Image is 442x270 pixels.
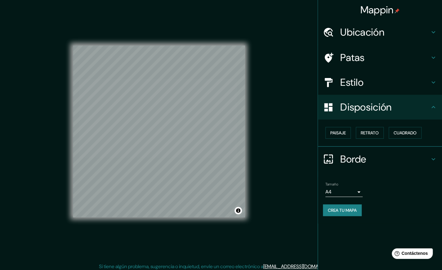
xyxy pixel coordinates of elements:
[340,101,391,114] font: Disposición
[318,95,442,120] div: Disposición
[99,263,263,270] font: Si tiene algún problema, sugerencia o inquietud, envíe un correo electrónico a
[325,189,332,195] font: A4
[340,76,364,89] font: Estilo
[318,20,442,45] div: Ubicación
[73,46,245,217] canvas: Mapa
[325,182,338,187] font: Tamaño
[234,207,242,214] button: Activar o desactivar atribución
[389,127,422,139] button: Cuadrado
[394,130,417,136] font: Cuadrado
[325,187,363,197] div: A4
[330,130,346,136] font: Paisaje
[356,127,384,139] button: Retrato
[360,3,394,16] font: Mappin
[328,207,357,213] font: Crea tu mapa
[340,51,365,64] font: Patas
[318,70,442,95] div: Estilo
[318,147,442,172] div: Borde
[318,45,442,70] div: Patas
[387,246,435,263] iframe: Lanzador de widgets de ayuda
[340,26,384,39] font: Ubicación
[323,204,362,216] button: Crea tu mapa
[325,127,351,139] button: Paisaje
[340,153,366,166] font: Borde
[395,8,400,13] img: pin-icon.png
[361,130,379,136] font: Retrato
[263,263,340,270] a: [EMAIL_ADDRESS][DOMAIN_NAME]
